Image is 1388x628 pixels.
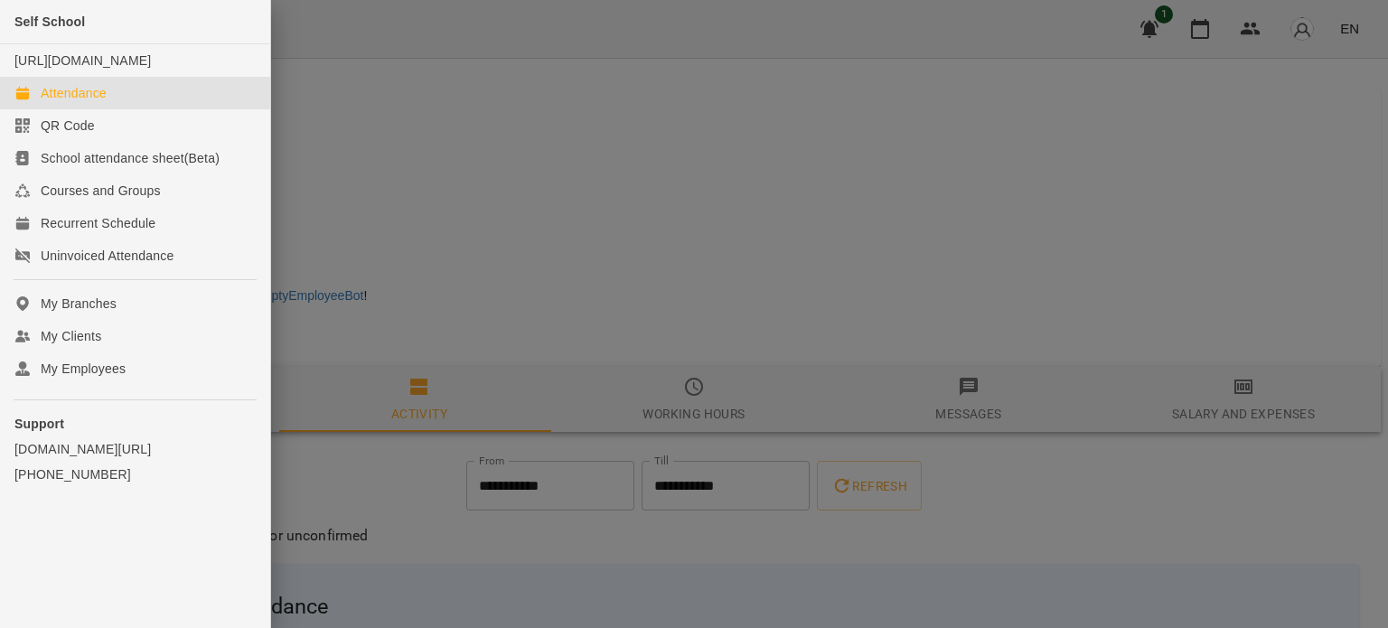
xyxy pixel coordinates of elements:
div: School attendance sheet(Beta) [41,149,220,167]
div: My Branches [41,295,117,313]
div: Uninvoiced Attendance [41,247,173,265]
a: [DOMAIN_NAME][URL] [14,440,256,458]
a: [PHONE_NUMBER] [14,465,256,483]
p: Support [14,415,256,433]
div: Attendance [41,84,107,102]
div: Courses and Groups [41,182,161,200]
div: QR Code [41,117,95,135]
div: My Employees [41,360,126,378]
div: My Clients [41,327,101,345]
div: Recurrent Schedule [41,214,155,232]
a: [URL][DOMAIN_NAME] [14,53,151,68]
span: Self School [14,14,85,29]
